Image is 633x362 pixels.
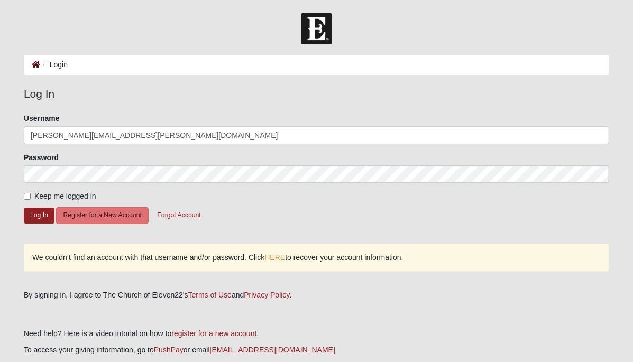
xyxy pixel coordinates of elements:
[24,345,609,356] p: To access your giving information, go to or email
[40,59,68,70] li: Login
[24,86,609,103] legend: Log In
[24,208,54,223] button: Log In
[301,13,332,44] img: Church of Eleven22 Logo
[24,290,609,301] div: By signing in, I agree to The Church of Eleven22's and .
[24,152,59,163] label: Password
[24,328,609,339] p: Need help? Here is a video tutorial on how to .
[154,346,184,354] a: PushPay
[24,193,31,200] input: Keep me logged in
[264,253,285,262] a: HERE
[34,192,96,200] span: Keep me logged in
[56,207,148,224] button: Register for a New Account
[188,291,232,299] a: Terms of Use
[150,207,207,224] button: Forgot Account
[210,346,335,354] a: [EMAIL_ADDRESS][DOMAIN_NAME]
[24,113,60,124] label: Username
[171,329,256,338] a: register for a new account
[24,244,609,272] div: We couldn’t find an account with that username and/or password. Click to recover your account inf...
[244,291,289,299] a: Privacy Policy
